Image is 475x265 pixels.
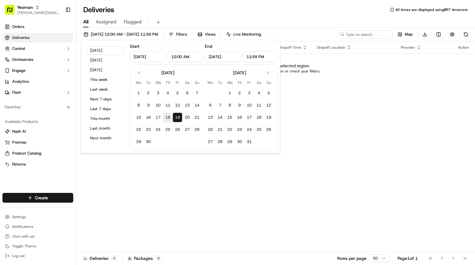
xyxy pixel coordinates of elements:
[244,79,254,86] th: Friday
[173,125,182,134] button: 26
[5,162,71,167] a: Returns
[12,57,33,62] span: Orchestrate
[244,125,254,134] button: 24
[91,32,158,37] span: [DATE] 12:00 AM - [DATE] 11:59 PM
[94,78,111,85] button: See all
[2,213,73,221] button: Settings
[235,125,244,134] button: 23
[205,79,215,86] th: Monday
[19,94,49,99] span: [PERSON_NAME]
[264,45,301,50] span: Original Dropoff Time
[83,255,118,261] div: Deliveries
[2,66,73,75] button: Engage
[235,79,244,86] th: Thursday
[4,134,49,145] a: 📗Knowledge Base
[143,113,153,122] button: 16
[182,88,192,98] button: 6
[173,113,182,122] button: 19
[12,24,24,30] span: Orders
[395,7,468,12] span: All times are displayed using BRT timezone
[205,125,215,134] button: 20
[215,113,225,122] button: 14
[161,70,174,76] div: [DATE]
[81,30,161,39] button: [DATE] 12:00 AM - [DATE] 11:59 PM
[205,51,240,62] input: Date
[163,79,173,86] th: Thursday
[254,79,264,86] th: Saturday
[215,100,225,110] button: 7
[2,193,73,203] button: Create
[182,125,192,134] button: 27
[2,222,73,231] button: Notifications
[215,137,225,147] button: 28
[19,111,49,116] span: [PERSON_NAME]
[35,195,48,201] span: Create
[87,114,124,123] button: This month
[2,55,73,65] button: Orchestrate
[225,88,235,98] button: 1
[6,137,11,141] div: 📗
[83,5,114,15] h1: Deliveries
[134,79,143,86] th: Monday
[173,100,182,110] button: 12
[5,140,71,145] a: Promise
[143,88,153,98] button: 2
[12,162,26,167] span: Returns
[215,125,225,134] button: 21
[27,64,84,69] div: We're available if you need us!
[205,113,215,122] button: 13
[166,30,190,39] button: Filters
[195,30,218,39] button: Views
[153,79,163,86] th: Wednesday
[337,255,367,261] p: Rows per page
[57,136,98,142] span: API Documentation
[12,151,41,156] span: Product Catalog
[458,45,469,50] div: Action
[12,140,26,145] span: Promise
[2,127,73,136] button: Nash AI
[205,137,215,147] button: 27
[244,113,254,122] button: 17
[54,111,66,116] span: [DATE]
[235,100,244,110] button: 9
[6,58,17,69] img: 1736555255976-a54dd68f-1ca7-489b-9aae-adbdc363a1c4
[143,100,153,110] button: 9
[12,224,33,229] span: Notifications
[87,46,124,55] button: [DATE]
[51,137,56,141] div: 💻
[225,100,235,110] button: 8
[163,100,173,110] button: 11
[235,88,244,98] button: 2
[182,79,192,86] th: Saturday
[87,105,124,113] button: Last 7 days
[6,24,111,34] p: Welcome 👋
[401,45,415,50] span: Provider
[2,22,73,32] a: Orders
[143,79,153,86] th: Tuesday
[223,30,264,39] button: Live Monitoring
[243,51,278,62] input: Time
[254,125,264,134] button: 25
[49,134,100,145] a: 💻API Documentation
[192,125,202,134] button: 28
[235,137,244,147] button: 30
[134,113,143,122] button: 15
[2,88,73,97] button: Fleet
[134,88,143,98] button: 1
[12,90,21,95] span: Fleet
[2,242,73,250] button: Toggle Theme
[17,4,33,10] span: Yeoman
[173,88,182,98] button: 5
[2,148,73,158] button: Product Catalog
[264,113,274,122] button: 19
[2,232,73,241] button: Chat with us!
[153,100,163,110] button: 10
[87,66,124,74] button: [DATE]
[205,32,215,37] span: Views
[13,58,24,69] img: 4988371391238_9404d814bf3eb2409008_72.png
[225,125,235,134] button: 22
[87,95,124,103] button: Next 7 days
[398,255,418,261] div: Page 1 of 1
[87,85,124,94] button: Last week
[5,151,71,156] a: Product Catalog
